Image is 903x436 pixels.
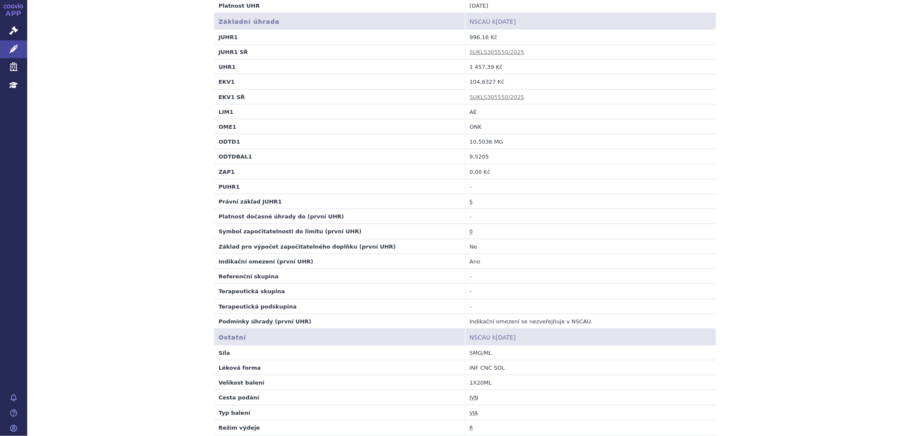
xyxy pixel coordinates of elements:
[219,184,240,190] strong: PUHR1
[219,318,311,325] strong: Podmínky úhrady (první UHR)
[219,410,250,416] strong: Typ balení
[465,164,716,179] td: 0,00 Kč
[465,360,716,375] td: INF CNC SOL
[219,365,261,371] strong: Léková forma
[219,3,260,9] strong: Platnost UHR
[465,209,716,224] td: -
[219,64,236,70] strong: UHR1
[219,79,235,85] strong: EKV1
[219,124,236,130] strong: OME1
[465,104,716,119] td: AE
[219,198,282,205] strong: Právní základ JUHR1
[465,134,716,149] td: 10,5036 MG
[465,179,716,194] td: -
[465,314,716,328] td: Indikační omezení se nezveřejňuje v NSCAU.
[465,269,716,284] td: -
[219,169,235,175] strong: ZAP1
[465,345,716,360] td: 5MG/ML
[496,334,516,341] span: [DATE]
[465,149,716,164] td: 9,5205
[214,13,465,30] th: Základní úhrada
[219,288,285,294] strong: Terapeutická skupina
[219,213,344,220] strong: Platnost dočasné úhrady do (první UHR)
[470,199,473,205] abbr: stanovena nebo změněna ve správním řízení podle zákona č. 48/1997 Sb. ve znění účinném od 1.1.2008
[465,13,716,30] th: NSCAU k
[465,30,716,45] td: 996,16 Kč
[465,299,716,314] td: -
[496,18,516,25] span: [DATE]
[470,49,525,55] a: SUKLS305550/2025
[470,94,525,100] a: SUKLS305550/2025
[219,109,233,115] strong: LIM1
[465,284,716,299] td: -
[219,228,361,235] strong: Symbol započitatelnosti do limitu (první UHR)
[219,153,252,160] strong: ODTDBAL1
[219,350,230,356] strong: Síla
[465,375,716,390] td: 1X20ML
[470,395,478,401] abbr: Intravenózní podání
[465,329,716,345] th: NSCAU k
[470,229,473,235] abbr: přípravky, které se nevydávají pacientovi v lékárně (LIM: A, D, S, C1, C2, C3)
[219,139,240,145] strong: ODTD1
[470,425,473,431] abbr: léčivý přípravek může být vydáván pouze na lékařský předpis
[470,410,478,416] abbr: Injekční lahvička
[465,74,716,89] td: 104,6327 Kč
[465,59,716,74] td: 1 457,39 Kč
[219,34,238,40] strong: JUHR1
[219,394,259,401] strong: Cesta podání
[214,329,465,345] th: Ostatní
[219,258,313,265] strong: Indikační omezení (první UHR)
[219,379,264,386] strong: Velikost balení
[465,239,716,254] td: Ne
[219,94,245,100] strong: EKV1 SŘ
[219,49,248,55] strong: JUHR1 SŘ
[219,243,396,250] strong: Základ pro výpočet započitatelného doplňku (první UHR)
[219,303,297,310] strong: Terapeutická podskupina
[219,273,278,280] strong: Referenční skupina
[465,254,716,269] td: Ano
[219,425,260,431] strong: Režim výdeje
[465,119,716,134] td: ONK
